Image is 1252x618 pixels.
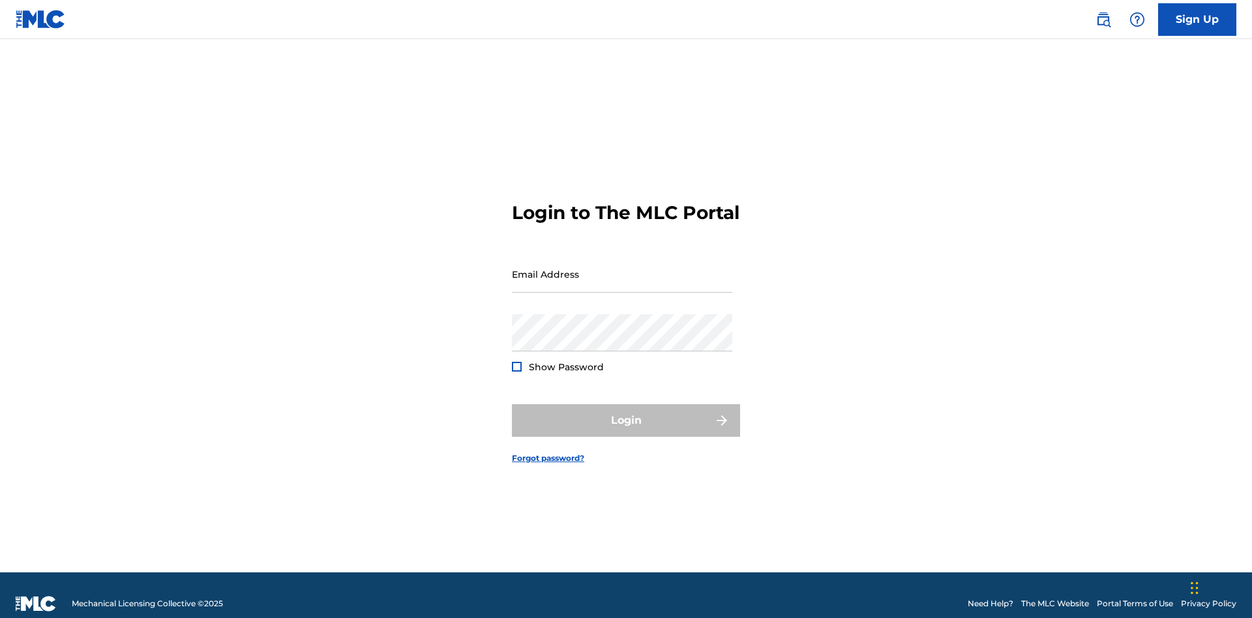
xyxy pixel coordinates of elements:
[529,361,604,373] span: Show Password
[1158,3,1236,36] a: Sign Up
[16,10,66,29] img: MLC Logo
[1097,598,1173,610] a: Portal Terms of Use
[1187,555,1252,618] iframe: Chat Widget
[512,452,584,464] a: Forgot password?
[1124,7,1150,33] div: Help
[1095,12,1111,27] img: search
[968,598,1013,610] a: Need Help?
[1191,568,1199,608] div: Drag
[16,596,56,611] img: logo
[1090,7,1116,33] a: Public Search
[1021,598,1089,610] a: The MLC Website
[1181,598,1236,610] a: Privacy Policy
[512,201,739,224] h3: Login to The MLC Portal
[1129,12,1145,27] img: help
[72,598,223,610] span: Mechanical Licensing Collective © 2025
